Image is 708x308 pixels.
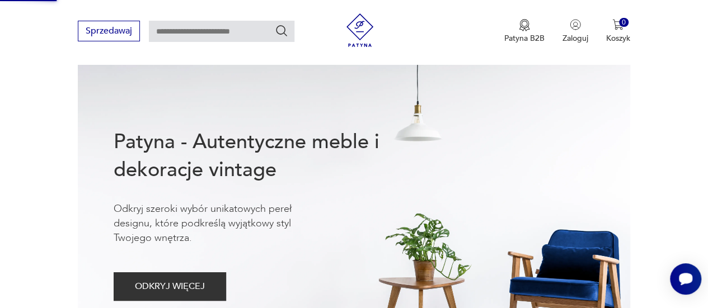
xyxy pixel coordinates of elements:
[114,202,326,245] p: Odkryj szeroki wybór unikatowych pereł designu, które podkreślą wyjątkowy styl Twojego wnętrza.
[114,283,226,291] a: ODKRYJ WIĘCEJ
[275,24,288,37] button: Szukaj
[562,19,588,44] button: Zaloguj
[619,18,629,27] div: 0
[612,19,623,30] img: Ikona koszyka
[562,33,588,44] p: Zaloguj
[78,21,140,41] button: Sprzedawaj
[670,263,701,295] iframe: Smartsupp widget button
[519,19,530,31] img: Ikona medalu
[504,19,545,44] a: Ikona medaluPatyna B2B
[606,19,630,44] button: 0Koszyk
[570,19,581,30] img: Ikonka użytkownika
[114,128,411,184] h1: Patyna - Autentyczne meble i dekoracje vintage
[114,272,226,301] button: ODKRYJ WIĘCEJ
[343,13,377,47] img: Patyna - sklep z meblami i dekoracjami vintage
[78,28,140,36] a: Sprzedawaj
[504,19,545,44] button: Patyna B2B
[606,33,630,44] p: Koszyk
[504,33,545,44] p: Patyna B2B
